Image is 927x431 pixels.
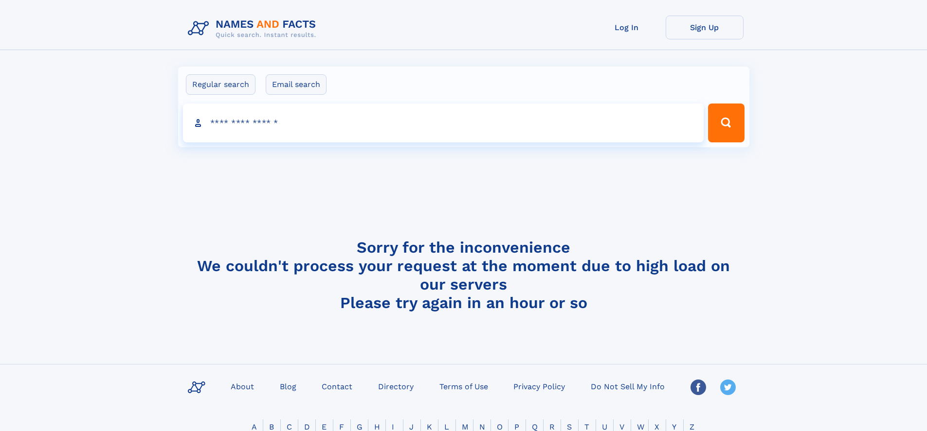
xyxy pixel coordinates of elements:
a: Do Not Sell My Info [587,379,669,393]
label: Email search [266,74,327,95]
a: Privacy Policy [509,379,569,393]
input: search input [183,103,704,142]
a: Sign Up [666,16,744,39]
a: Log In [588,16,666,39]
a: About [227,379,258,393]
a: Blog [276,379,300,393]
a: Contact [318,379,356,393]
img: Logo Names and Facts [184,16,324,42]
button: Search Button [708,103,744,142]
a: Directory [374,379,418,393]
label: Regular search [186,74,255,95]
img: Twitter [720,379,736,395]
h4: Sorry for the inconvenience We couldn't process your request at the moment due to high load on ou... [184,238,744,312]
img: Facebook [691,379,706,395]
a: Terms of Use [436,379,492,393]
